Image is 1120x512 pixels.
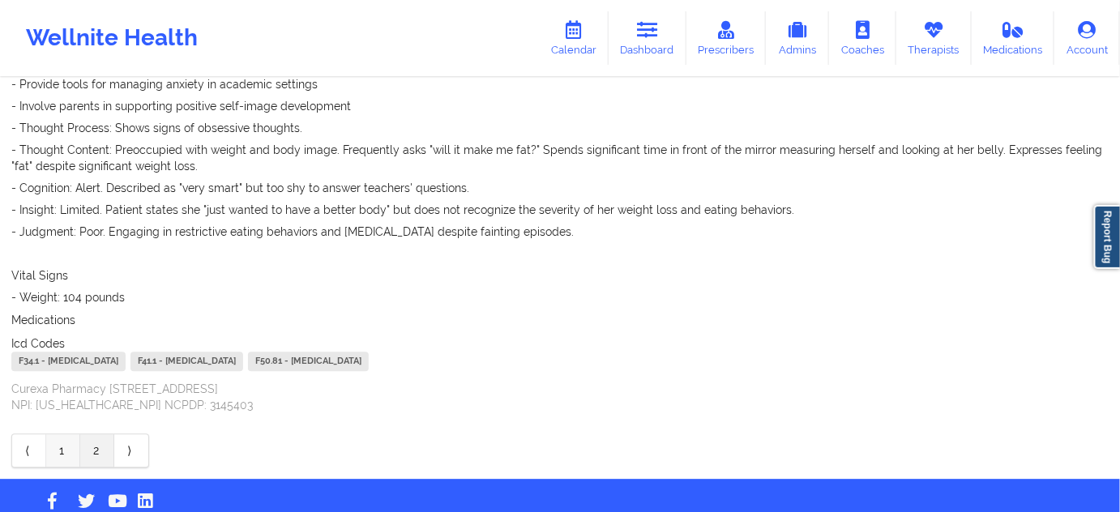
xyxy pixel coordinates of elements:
div: F34.1 - [MEDICAL_DATA] [11,352,126,371]
a: Dashboard [609,11,686,65]
p: - Involve parents in supporting positive self-image development [11,98,1109,114]
p: - Cognition: Alert. Described as "very smart" but too shy to answer teachers' questions. [11,180,1109,196]
p: - Weight: 104 pounds [11,289,1109,305]
a: Prescribers [686,11,767,65]
a: Calendar [539,11,609,65]
div: F50.81 - [MEDICAL_DATA] [248,352,369,371]
div: Pagination Navigation [11,433,149,467]
p: - Thought Process: Shows signs of obsessive thoughts. [11,120,1109,136]
p: - Thought Content: Preoccupied with weight and body image. Frequently asks "will it make me fat?"... [11,142,1109,174]
p: Curexa Pharmacy [STREET_ADDRESS] NPI: [US_HEALTHCARE_NPI] NCPDP: 3145403 [11,381,1109,413]
a: Medications [972,11,1055,65]
p: - Judgment: Poor. Engaging in restrictive eating behaviors and [MEDICAL_DATA] despite fainting ep... [11,224,1109,240]
a: Admins [766,11,829,65]
p: - Insight: Limited. Patient states she "just wanted to have a better body" but does not recognize... [11,202,1109,218]
span: Icd Codes [11,337,65,350]
span: Medications [11,314,75,326]
p: Vital Signs [11,267,1109,284]
a: Account [1054,11,1120,65]
a: Report Bug [1094,205,1120,269]
a: Next item [114,434,148,467]
a: Previous item [12,434,46,467]
a: Coaches [829,11,896,65]
div: F41.1 - [MEDICAL_DATA] [130,352,243,371]
a: 2 [80,434,114,467]
a: 1 [46,434,80,467]
a: Therapists [896,11,972,65]
p: - Provide tools for managing anxiety in academic settings [11,76,1109,92]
